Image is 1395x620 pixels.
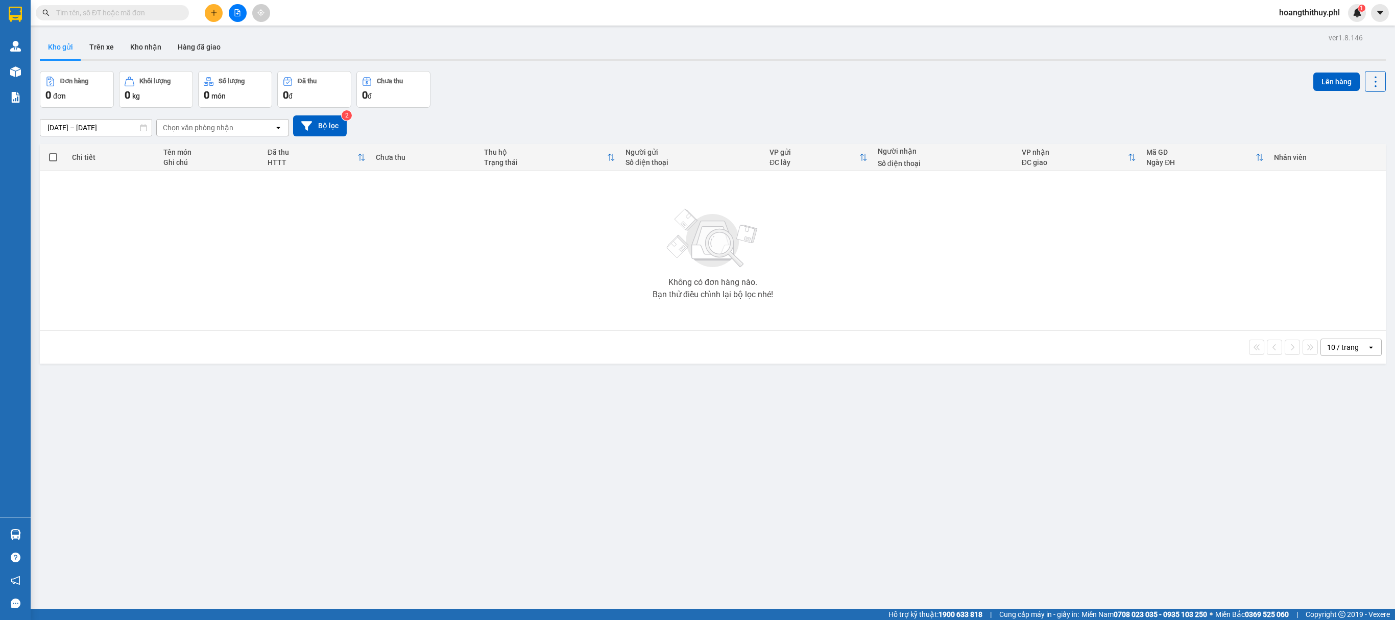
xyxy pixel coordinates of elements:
[1114,610,1207,618] strong: 0708 023 035 - 0935 103 250
[125,89,130,101] span: 0
[268,148,357,156] div: Đã thu
[999,609,1079,620] span: Cung cấp máy in - giấy in:
[653,291,773,299] div: Bạn thử điều chỉnh lại bộ lọc nhé!
[362,89,368,101] span: 0
[274,124,282,132] svg: open
[1296,609,1298,620] span: |
[1146,158,1256,166] div: Ngày ĐH
[368,92,372,100] span: đ
[170,35,229,59] button: Hàng đã giao
[1146,148,1256,156] div: Mã GD
[1329,32,1363,43] div: ver 1.8.146
[293,115,347,136] button: Bộ lọc
[1338,611,1345,618] span: copyright
[1245,610,1289,618] strong: 0369 525 060
[1274,153,1380,161] div: Nhân viên
[60,78,88,85] div: Đơn hàng
[1081,609,1207,620] span: Miền Nam
[1358,5,1365,12] sup: 1
[1141,144,1269,171] th: Toggle SortBy
[119,71,193,108] button: Khối lượng0kg
[229,4,247,22] button: file-add
[342,110,352,121] sup: 2
[626,148,759,156] div: Người gửi
[1371,4,1389,22] button: caret-down
[262,144,371,171] th: Toggle SortBy
[40,35,81,59] button: Kho gửi
[1327,342,1359,352] div: 10 / trang
[277,71,351,108] button: Đã thu0đ
[1271,6,1348,19] span: hoangthithuy.phl
[888,609,982,620] span: Hỗ trợ kỹ thuật:
[288,92,293,100] span: đ
[377,78,403,85] div: Chưa thu
[10,529,21,540] img: warehouse-icon
[139,78,171,85] div: Khối lượng
[626,158,759,166] div: Số điện thoại
[1376,8,1385,17] span: caret-down
[11,599,20,608] span: message
[205,4,223,22] button: plus
[42,9,50,16] span: search
[252,4,270,22] button: aim
[1360,5,1363,12] span: 1
[234,9,241,16] span: file-add
[769,148,859,156] div: VP gửi
[1022,148,1128,156] div: VP nhận
[5,8,140,27] strong: [PERSON_NAME]
[132,92,140,100] span: kg
[298,78,317,85] div: Đã thu
[878,159,1012,168] div: Số điện thoại
[484,148,607,156] div: Thu hộ
[1353,8,1362,17] img: icon-new-feature
[11,553,20,562] span: question-circle
[764,144,873,171] th: Toggle SortBy
[1215,609,1289,620] span: Miền Bắc
[20,29,115,67] strong: Tổng đài hỗ trợ:
[9,7,22,22] img: logo-vxr
[53,92,66,100] span: đơn
[376,153,474,161] div: Chưa thu
[56,7,177,18] input: Tìm tên, số ĐT hoặc mã đơn
[211,92,226,100] span: món
[198,71,272,108] button: Số lượng0món
[210,9,218,16] span: plus
[72,153,153,161] div: Chi tiết
[38,69,106,82] strong: TEM HÀNG
[662,203,764,274] img: svg+xml;base64,PHN2ZyBjbGFzcz0ibGlzdC1wbHVnX19zdmciIHhtbG5zPSJodHRwOi8vd3d3LnczLm9yZy8yMDAwL3N2Zy...
[10,41,21,52] img: warehouse-icon
[1367,343,1375,351] svg: open
[46,48,124,67] strong: 1900 2867
[356,71,430,108] button: Chưa thu0đ
[40,71,114,108] button: Đơn hàng0đơn
[769,158,859,166] div: ĐC lấy
[283,89,288,101] span: 0
[1313,73,1360,91] button: Lên hàng
[204,89,209,101] span: 0
[40,120,152,136] input: Select a date range.
[163,123,233,133] div: Chọn văn phòng nhận
[268,158,357,166] div: HTTT
[1022,158,1128,166] div: ĐC giao
[11,576,20,585] span: notification
[163,158,257,166] div: Ghi chú
[122,35,170,59] button: Kho nhận
[668,278,757,287] div: Không có đơn hàng nào.
[163,148,257,156] div: Tên món
[939,610,982,618] strong: 1900 633 818
[257,9,264,16] span: aim
[10,92,21,103] img: solution-icon
[219,78,245,85] div: Số lượng
[81,35,122,59] button: Trên xe
[878,147,1012,155] div: Người nhận
[1210,612,1213,616] span: ⚪️
[1017,144,1141,171] th: Toggle SortBy
[10,66,21,77] img: warehouse-icon
[479,144,620,171] th: Toggle SortBy
[484,158,607,166] div: Trạng thái
[990,609,992,620] span: |
[45,89,51,101] span: 0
